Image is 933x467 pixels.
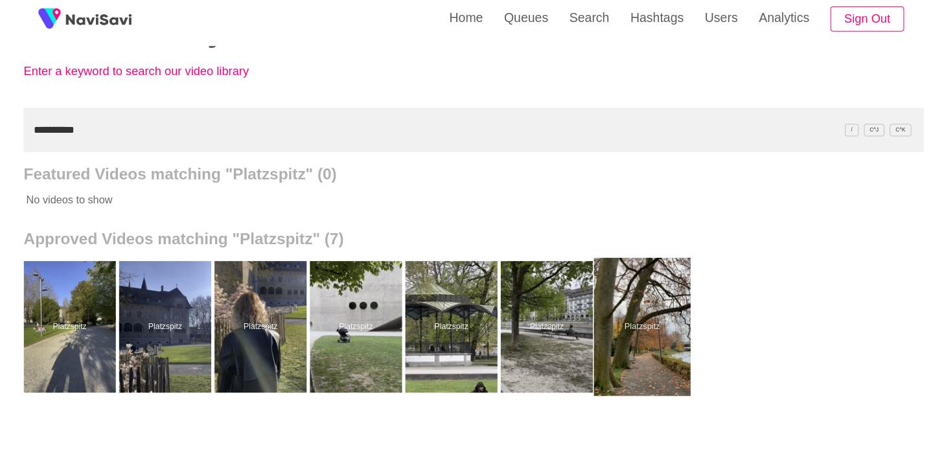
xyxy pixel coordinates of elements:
a: PlatzspitzPlatzspitz [305,264,399,394]
a: PlatzspitzPlatzspitz [211,264,305,394]
p: No videos to show [23,188,821,220]
span: C^J [851,129,871,141]
a: PlatzspitzPlatzspitz [587,264,681,394]
a: PlatzspitzPlatzspitz [117,264,211,394]
h2: Featured Videos matching "Platzspitz" (0) [23,170,910,188]
h2: Approved Videos matching "Platzspitz" (7) [23,233,910,251]
p: Enter a keyword to search our video library [23,71,308,84]
img: fireSpot [32,10,65,42]
a: PlatzspitzPlatzspitz [493,264,587,394]
span: C^K [876,129,897,141]
span: / [832,129,845,141]
a: PlatzspitzPlatzspitz [399,264,493,394]
img: fireSpot [65,19,130,32]
button: Sign Out [818,14,890,39]
a: PlatzspitzPlatzspitz [23,264,117,394]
